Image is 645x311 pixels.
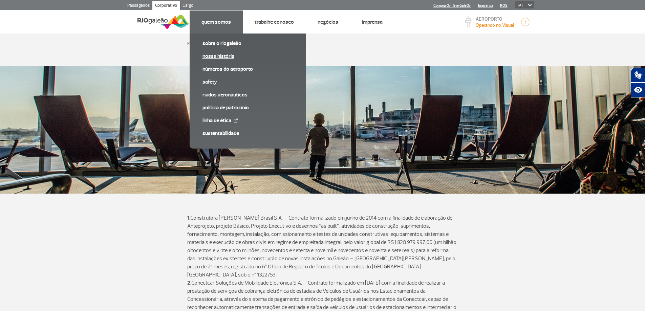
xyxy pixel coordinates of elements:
a: Sustentabilidade [202,130,293,137]
a: Imprensa [478,3,493,8]
a: Política de Patrocínio [202,104,293,111]
div: Plugin de acessibilidade da Hand Talk. [631,68,645,97]
a: Sobre o RIOgaleão [202,40,293,47]
a: Corporativo [152,1,180,12]
a: Ruídos aeronáuticos [202,91,293,98]
a: Linha de Ética [202,117,293,124]
button: Abrir tradutor de língua de sinais. [631,68,645,83]
strong: 2. [187,280,191,286]
a: Quem Somos [201,19,231,25]
a: Página inicial [187,41,208,46]
a: RQS [500,3,508,8]
strong: 1. [187,215,190,221]
a: SAFETY [202,78,293,86]
a: Nossa História [202,52,293,60]
p: Visibilidade de 10000m [476,22,514,29]
a: Números do Aeroporto [202,65,293,73]
a: Imprensa [362,19,383,25]
p: Construtora [PERSON_NAME] Brasil S.A. – Contrato formalizado em junho de 2014 com a finalidade de... [187,214,458,279]
a: Passageiros [125,1,152,12]
a: Negócios [318,19,338,25]
p: AEROPORTO [476,17,514,22]
button: Abrir recursos assistivos. [631,83,645,97]
a: Compra On-line GaleOn [433,3,471,8]
img: External Link Icon [234,118,238,123]
a: Cargo [180,1,196,12]
a: Trabalhe Conosco [255,19,294,25]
